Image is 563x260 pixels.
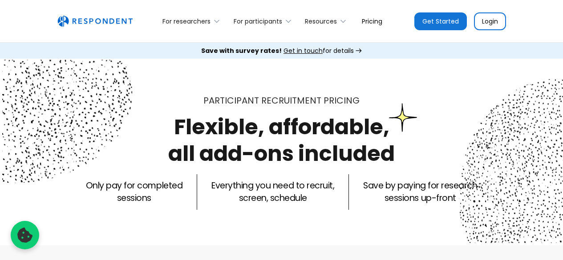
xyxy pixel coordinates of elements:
[201,46,282,55] strong: Save with survey rates!
[211,180,334,204] p: Everything you need to recruit, screen, schedule
[158,11,228,32] div: For researchers
[305,17,337,26] div: Resources
[162,17,211,26] div: For researchers
[284,46,323,55] span: Get in touch
[324,94,360,107] span: PRICING
[57,16,133,27] a: home
[414,12,467,30] a: Get Started
[355,11,389,32] a: Pricing
[474,12,506,30] a: Login
[363,180,477,204] p: Save by paying for research sessions up-front
[57,16,133,27] img: Untitled UI logotext
[203,94,321,107] span: Participant recruitment
[86,180,182,204] p: Only pay for completed sessions
[201,46,354,55] div: for details
[234,17,282,26] div: For participants
[168,112,395,168] h1: Flexible, affordable, all add-ons included
[228,11,300,32] div: For participants
[300,11,355,32] div: Resources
